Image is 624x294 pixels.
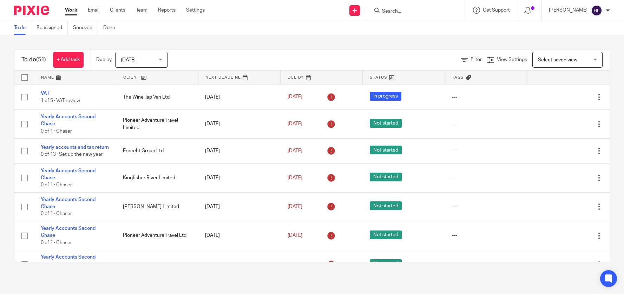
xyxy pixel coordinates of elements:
a: Email [88,7,99,14]
a: Yearly Accounts Second Chase [41,226,96,238]
span: 0 of 1 · Chaser [41,182,72,187]
td: [DATE] [198,139,280,163]
span: Get Support [483,8,510,13]
span: In progress [370,92,401,101]
img: svg%3E [591,5,602,16]
td: Eroceht Group Ltd [116,139,198,163]
span: Select saved view [538,58,577,62]
a: Team [136,7,147,14]
p: [PERSON_NAME] [549,7,587,14]
td: [DATE] [198,192,280,221]
span: Filter [471,57,482,62]
span: [DATE] [288,204,302,209]
div: --- [452,261,520,268]
span: Not started [370,119,402,128]
span: [DATE] [288,175,302,180]
span: [DATE] [121,58,136,62]
span: Not started [370,259,402,268]
a: + Add task [53,52,84,68]
a: Reports [158,7,176,14]
a: Yearly Accounts Second Chase [41,114,96,126]
span: 1 of 5 · VAT review [41,98,80,103]
a: Snoozed [73,21,98,35]
span: 0 of 1 · Chaser [41,129,72,134]
a: Clients [110,7,125,14]
span: 0 of 1 · Chaser [41,212,72,216]
a: Yearly Accounts Second Chase [41,197,96,209]
td: Gariox Ltd [116,250,198,279]
span: Not started [370,146,402,154]
span: [DATE] [288,95,302,100]
span: [DATE] [288,233,302,238]
div: --- [452,120,520,127]
span: 0 of 1 · Chaser [41,240,72,245]
div: --- [452,147,520,154]
span: View Settings [497,57,527,62]
div: --- [452,232,520,239]
span: [DATE] [288,148,302,153]
td: Pioneer Adventure Travel Ltd [116,221,198,250]
div: --- [452,174,520,181]
td: The Wine Tap Van Ltd [116,85,198,109]
td: Kingfisher River Limited [116,163,198,192]
td: Pioneer Adventure Travel Limited [116,109,198,138]
p: Due by [96,56,112,63]
a: Work [65,7,77,14]
span: Tags [452,75,464,79]
div: --- [452,94,520,101]
a: Reassigned [37,21,68,35]
a: Yearly accounts and tax return [41,145,109,150]
span: Not started [370,230,402,239]
a: To do [14,21,31,35]
td: [DATE] [198,85,280,109]
a: VAT [41,91,50,96]
td: [DATE] [198,250,280,279]
a: Settings [186,7,205,14]
span: [DATE] [288,121,302,126]
div: --- [452,203,520,210]
td: [DATE] [198,221,280,250]
td: [DATE] [198,163,280,192]
span: 0 of 13 · Set up the new year [41,152,103,157]
img: Pixie [14,6,49,15]
a: Done [103,21,120,35]
td: [PERSON_NAME] Limited [116,192,198,221]
input: Search [381,8,445,15]
td: [DATE] [198,109,280,138]
span: Not started [370,173,402,181]
h1: To do [21,56,46,64]
a: Yearly Accounts Second Chase [41,168,96,180]
a: Yearly Accounts Second Chase [41,255,96,267]
span: Not started [370,201,402,210]
span: (51) [36,57,46,62]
